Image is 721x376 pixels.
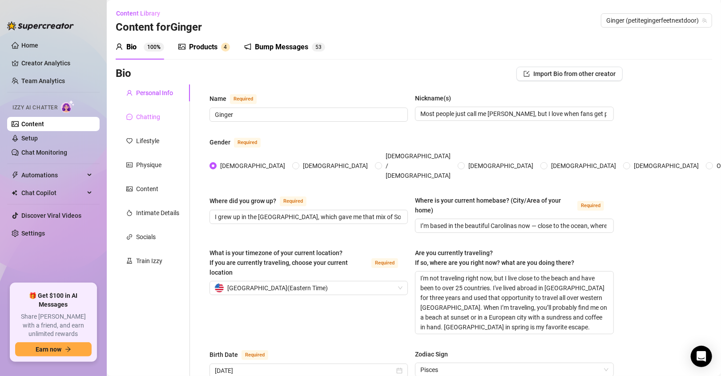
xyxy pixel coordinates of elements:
span: Required [242,350,268,360]
label: Name [209,93,266,104]
div: Intimate Details [136,208,179,218]
span: Required [371,258,398,268]
span: message [126,114,133,120]
a: Content [21,120,44,128]
span: notification [244,43,251,50]
span: [DEMOGRAPHIC_DATA] [217,161,289,171]
span: 5 [315,44,318,50]
div: Gender [209,137,230,147]
span: Required [280,196,306,206]
div: Zodiac Sign [415,349,448,359]
div: Lifestyle [136,136,159,146]
div: Birth Date [209,350,238,360]
a: Creator Analytics [21,56,93,70]
span: fire [126,210,133,216]
span: arrow-right [65,346,71,352]
span: [DEMOGRAPHIC_DATA] / [DEMOGRAPHIC_DATA] [382,151,454,180]
label: Birth Date [209,349,278,360]
span: user [116,43,123,50]
span: link [126,234,133,240]
span: 🎁 Get $100 in AI Messages [15,292,92,309]
span: experiment [126,258,133,264]
sup: 53 [312,43,325,52]
sup: 4 [221,43,230,52]
span: user [126,90,133,96]
span: Share [PERSON_NAME] with a friend, and earn unlimited rewards [15,312,92,339]
sup: 100% [144,43,164,52]
span: picture [178,43,185,50]
span: 3 [318,44,322,50]
label: Gender [209,137,270,148]
a: Setup [21,135,38,142]
div: Open Intercom Messenger [691,346,712,367]
img: AI Chatter [61,100,75,113]
span: [GEOGRAPHIC_DATA] ( Eastern Time ) [227,281,328,295]
div: Content [136,184,158,194]
div: Name [209,94,226,104]
span: Content Library [116,10,160,17]
input: Name [215,110,401,120]
a: Chat Monitoring [21,149,67,156]
label: Where is your current homebase? (City/Area of your home) [415,196,613,215]
label: Where did you grow up? [209,196,316,206]
span: Import Bio from other creator [533,70,616,77]
span: Chat Copilot [21,186,85,200]
span: Earn now [36,346,61,353]
div: Chatting [136,112,160,122]
label: Nickname(s) [415,93,457,103]
button: Import Bio from other creator [516,67,623,81]
a: Discover Viral Videos [21,212,81,219]
div: Train Izzy [136,256,162,266]
span: [DEMOGRAPHIC_DATA] [548,161,620,171]
span: Required [234,138,261,148]
textarea: I'm not traveling right now, but I live close to the beach and have been to over 25 countries. I'... [415,272,613,334]
input: Where did you grow up? [215,212,401,222]
input: Nickname(s) [420,109,606,119]
h3: Content for Ginger [116,20,202,35]
div: Physique [136,160,161,170]
img: logo-BBDzfeDw.svg [7,21,74,30]
div: Products [189,42,218,52]
div: Where is your current homebase? (City/Area of your home) [415,196,573,215]
span: import [524,71,530,77]
span: [DEMOGRAPHIC_DATA] [630,161,702,171]
span: What is your timezone of your current location? If you are currently traveling, choose your curre... [209,249,348,276]
span: Required [577,201,604,211]
span: idcard [126,162,133,168]
h3: Bio [116,67,131,81]
div: Nickname(s) [415,93,451,103]
label: Zodiac Sign [415,349,454,359]
span: Izzy AI Chatter [12,104,57,112]
span: picture [126,186,133,192]
span: team [702,18,707,23]
input: Where is your current homebase? (City/Area of your home) [420,221,606,231]
span: [DEMOGRAPHIC_DATA] [465,161,537,171]
span: [DEMOGRAPHIC_DATA] [299,161,371,171]
button: Earn nowarrow-right [15,342,92,356]
a: Settings [21,230,45,237]
div: Where did you grow up? [209,196,276,206]
a: Team Analytics [21,77,65,84]
img: us [215,284,224,292]
span: Are you currently traveling? If so, where are you right now? what are you doing there? [415,249,574,266]
span: heart [126,138,133,144]
span: Required [230,94,257,104]
span: Ginger (petitegingerfeetnextdoor) [606,14,707,27]
span: thunderbolt [12,172,19,179]
a: Home [21,42,38,49]
div: Socials [136,232,156,242]
div: Personal Info [136,88,173,98]
button: Content Library [116,6,167,20]
span: 4 [224,44,227,50]
input: Birth Date [215,366,395,376]
div: Bio [126,42,137,52]
span: Automations [21,168,85,182]
img: Chat Copilot [12,190,17,196]
div: Bump Messages [255,42,308,52]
